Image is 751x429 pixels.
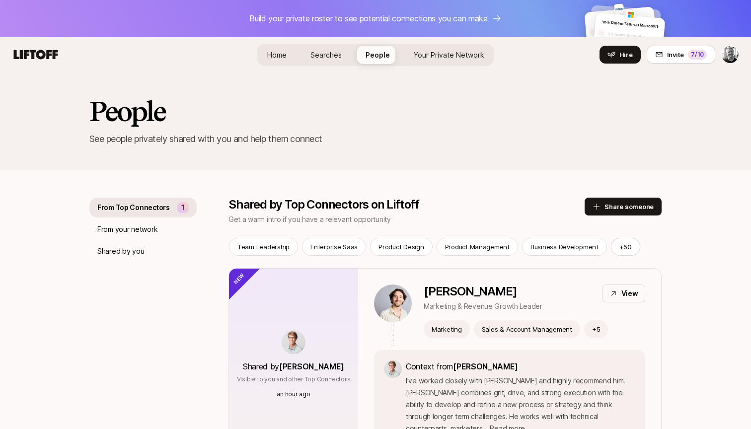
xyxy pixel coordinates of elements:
[267,51,287,59] span: Home
[667,50,684,60] span: Invite
[181,202,185,214] p: 1
[608,31,661,42] p: Someone incredible
[282,330,305,354] img: a24d8b60_38b7_44bc_9459_9cd861be1c31.jfif
[482,324,572,334] p: Sales & Account Management
[601,19,658,29] span: Your Dream Team at Microsoft
[374,285,412,322] img: eaf400a9_754c_4e56_acc7_78e7ec397112.jpg
[406,360,635,373] p: Context from
[688,50,707,60] div: 7 /10
[237,242,290,252] p: Team Leadership
[366,51,390,59] span: People
[611,238,640,256] button: +50
[621,287,638,299] p: View
[89,96,165,126] h2: People
[619,50,633,60] span: Hire
[310,51,342,59] span: Searches
[237,375,351,384] p: Visible to you and other Top Connectors
[97,223,157,235] p: From your network
[97,202,170,214] p: From Top Connectors
[453,361,518,371] span: [PERSON_NAME]
[97,245,144,257] p: Shared by you
[228,214,585,225] p: Get a warm intro if you have a relevant opportunity
[212,252,261,301] div: New
[530,242,599,252] p: Business Development
[613,3,624,14] img: 0989f7de_fe70_4993_87d0_60d51b22e961.jpg
[445,242,510,252] p: Product Management
[722,46,739,63] img: Scott Mackie
[249,12,488,25] p: Build your private roster to see potential connections you can make
[358,46,398,64] a: People
[432,324,462,334] p: Marketing
[310,242,358,252] p: Enterprise Saas
[721,46,739,64] button: Scott Mackie
[588,27,597,36] img: default-avatar.svg
[414,51,484,59] span: Your Private Network
[584,320,608,338] button: +5
[600,46,641,64] button: Hire
[384,360,402,378] img: a24d8b60_38b7_44bc_9459_9cd861be1c31.jfif
[424,285,542,298] p: [PERSON_NAME]
[647,46,715,64] button: Invite7/10
[277,390,310,399] p: an hour ago
[279,361,344,371] span: [PERSON_NAME]
[89,132,662,146] p: See people privately shared with you and help them connect
[259,46,295,64] a: Home
[597,29,605,38] img: default-avatar.svg
[378,242,424,252] p: Product Design
[424,300,542,312] p: Marketing & Revenue Growth Leader
[625,9,636,20] img: 06f016e3_b5c6_4ce4_9889_b7cefb1a18b4.jpg
[228,198,585,212] p: Shared by Top Connectors on Liftoff
[302,46,350,64] a: Searches
[243,360,344,373] p: Shared by
[585,198,662,215] button: Share someone
[406,46,492,64] a: Your Private Network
